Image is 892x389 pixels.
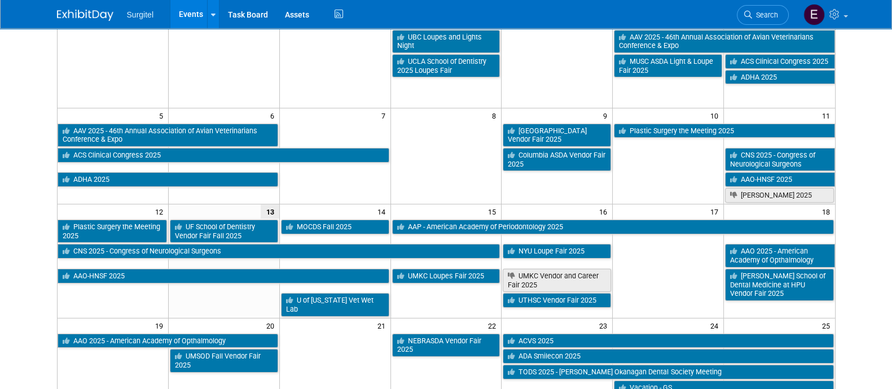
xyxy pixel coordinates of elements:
[598,204,612,218] span: 16
[269,108,279,123] span: 6
[127,10,153,19] span: Surgitel
[487,204,501,218] span: 15
[737,5,789,25] a: Search
[503,124,611,147] a: [GEOGRAPHIC_DATA] Vendor Fair 2025
[598,318,612,333] span: 23
[725,172,834,187] a: AAO-HNSF 2025
[392,334,500,357] a: NEBRASDA Vendor Fair 2025
[602,108,612,123] span: 9
[614,30,834,53] a: AAV 2025 - 46th Annual Association of Avian Veterinarians Conference & Expo
[58,244,500,259] a: CNS 2025 - Congress of Neurological Surgeons
[487,318,501,333] span: 22
[503,365,833,379] a: TODS 2025 - [PERSON_NAME] Okanagan Dental Society Meeting
[821,108,835,123] span: 11
[725,269,833,301] a: [PERSON_NAME] School of Dental Medicine at HPU Vendor Fair 2025
[158,108,168,123] span: 5
[821,318,835,333] span: 25
[821,204,835,218] span: 18
[725,70,834,85] a: ADHA 2025
[58,124,278,147] a: AAV 2025 - 46th Annual Association of Avian Veterinarians Conference & Expo
[265,318,279,333] span: 20
[154,204,168,218] span: 12
[709,318,723,333] span: 24
[58,220,167,243] a: Plastic Surgery the Meeting 2025
[376,204,390,218] span: 14
[491,108,501,123] span: 8
[170,220,278,243] a: UF School of Dentistry Vendor Fair Fall 2025
[58,334,278,348] a: AAO 2025 - American Academy of Opthalmology
[261,204,279,218] span: 13
[503,293,611,308] a: UTHSC Vendor Fair 2025
[709,204,723,218] span: 17
[503,148,611,171] a: Columbia ASDA Vendor Fair 2025
[281,220,389,234] a: MOCDS Fall 2025
[725,54,834,69] a: ACS Clinical Congress 2025
[503,334,833,348] a: ACVS 2025
[376,318,390,333] span: 21
[58,269,389,283] a: AAO-HNSF 2025
[614,54,722,77] a: MUSC ASDA Light & Loupe Fair 2025
[725,244,834,267] a: AAO 2025 - American Academy of Opthalmology
[709,108,723,123] span: 10
[380,108,390,123] span: 7
[57,10,113,21] img: ExhibitDay
[752,11,778,19] span: Search
[503,244,611,259] a: NYU Loupe Fair 2025
[392,54,500,77] a: UCLA School of Dentistry 2025 Loupes Fair
[58,172,278,187] a: ADHA 2025
[614,124,834,138] a: Plastic Surgery the Meeting 2025
[58,148,389,163] a: ACS Clinical Congress 2025
[154,318,168,333] span: 19
[503,269,611,292] a: UMKC Vendor and Career Fair 2025
[170,349,278,372] a: UMSOD Fall Vendor Fair 2025
[392,269,500,283] a: UMKC Loupes Fair 2025
[281,293,389,316] a: U of [US_STATE] Vet Wet Lab
[803,4,825,25] img: Event Coordinator
[725,188,833,203] a: [PERSON_NAME] 2025
[392,30,500,53] a: UBC Loupes and Lights Night
[392,220,834,234] a: AAP - American Academy of Periodontology 2025
[503,349,833,364] a: ADA Smilecon 2025
[725,148,834,171] a: CNS 2025 - Congress of Neurological Surgeons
